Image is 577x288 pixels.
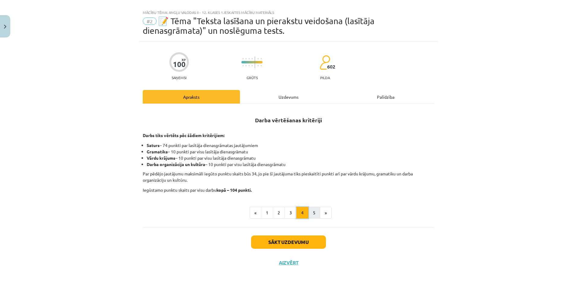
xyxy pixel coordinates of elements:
li: – 10 punkti par visu lasītāja dienasgrāmatu [147,155,434,161]
strong: Saturs [147,142,160,148]
p: Grūts [247,75,258,80]
strong: kopā – 104 punkti. [216,187,252,193]
li: – 10 punkti par visu lasītāja dienasgrāmatu [147,149,434,155]
button: 2 [273,207,285,219]
div: Apraksts [143,90,240,104]
li: – 74 punkti par lasītāja dienasgrāmatas jautājumiem [147,142,434,149]
span: XP [182,58,186,61]
p: pilda [320,75,330,80]
span: 602 [327,64,335,69]
strong: Darba organizācija un kultūra [147,162,205,167]
strong: Darba vērtēšanas kritēriji [255,117,322,123]
div: Mācību tēma: Angļu valodas ii - 12. klases 1.ieskaites mācību materiāls [143,10,434,14]
span: 📝 Tēma "Teksta lasīšana un pierakstu veidošana (lasītāja dienasgrāmata)" un noslēguma tests. [143,16,375,36]
nav: Page navigation example [143,207,434,219]
button: Aizvērt [277,260,300,266]
button: 4 [296,207,308,219]
strong: Vārdu krājums [147,155,175,161]
img: icon-close-lesson-0947bae3869378f0d4975bcd49f059093ad1ed9edebbc8119c70593378902aed.svg [4,25,6,29]
div: 100 [173,60,186,69]
img: icon-short-line-57e1e144782c952c97e751825c79c345078a6d821885a25fce030b3d8c18986b.svg [261,58,261,59]
p: Iegūstamo punktu skaits par visu darbu [143,187,434,193]
button: « [250,207,261,219]
img: students-c634bb4e5e11cddfef0936a35e636f08e4e9abd3cc4e673bd6f9a4125e45ecb1.svg [320,55,330,70]
strong: Gramatika [147,149,168,154]
button: » [320,207,332,219]
strong: Darbs tiks vērtēts pēc šādiem kritērijiem: [143,133,225,138]
div: Palīdzība [337,90,434,104]
img: icon-short-line-57e1e144782c952c97e751825c79c345078a6d821885a25fce030b3d8c18986b.svg [261,65,261,66]
button: Sākt uzdevumu [251,235,326,249]
button: 5 [308,207,320,219]
span: #2 [143,18,157,25]
p: Par pēdējo jautājumu maksimāli iegūto punktu skaits būs 34, jo pie šī jautājuma tiks pieskaitīti ... [143,171,434,183]
div: Uzdevums [240,90,337,104]
button: 1 [261,207,273,219]
p: Saņemsi [169,75,189,80]
button: 3 [285,207,297,219]
li: – 10 punkti par visu lasītāja dienasgrāmatu [147,161,434,168]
